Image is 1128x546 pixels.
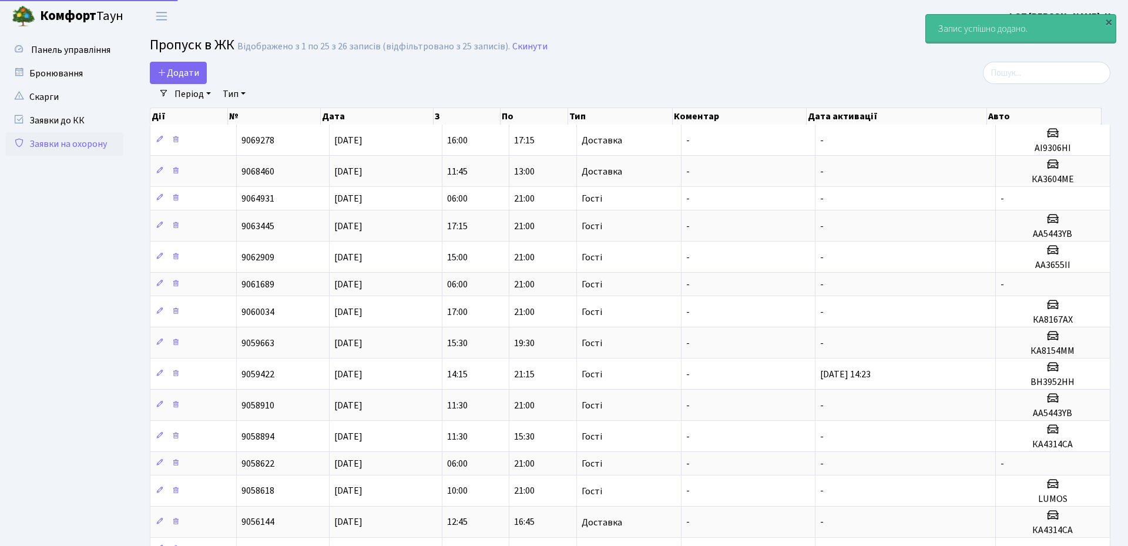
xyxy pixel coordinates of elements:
span: - [686,134,690,147]
span: - [820,165,824,178]
h5: АА3655ІІ [1001,260,1105,271]
th: № [228,108,321,125]
span: 9064931 [241,192,274,205]
a: Заявки на охорону [6,132,123,156]
span: Гості [582,401,602,410]
h5: ВН3952НН [1001,377,1105,388]
th: Авто [987,108,1102,125]
th: Дата [321,108,434,125]
th: Тип [568,108,673,125]
input: Пошук... [983,62,1110,84]
span: Доставка [582,518,622,527]
span: 19:30 [514,337,535,350]
span: - [686,516,690,529]
span: 15:00 [447,251,468,264]
span: [DATE] [334,368,362,381]
span: 17:15 [447,220,468,233]
b: Комфорт [40,6,96,25]
span: [DATE] [334,192,362,205]
span: 21:00 [514,278,535,291]
a: Скинути [512,41,548,52]
span: - [820,306,824,319]
span: [DATE] [334,134,362,147]
span: 11:45 [447,165,468,178]
a: Тип [218,84,250,104]
span: Гості [582,487,602,496]
span: - [686,192,690,205]
span: [DATE] [334,251,362,264]
h5: КА4314СА [1001,525,1105,536]
a: Бронювання [6,62,123,85]
span: [DATE] [334,430,362,443]
span: - [686,485,690,498]
a: Заявки до КК [6,109,123,132]
span: - [686,368,690,381]
span: [DATE] [334,165,362,178]
span: [DATE] [334,337,362,350]
span: Доставка [582,167,622,176]
span: 9056144 [241,516,274,529]
th: З [434,108,501,125]
span: - [820,430,824,443]
span: Гості [582,280,602,289]
span: - [1001,278,1004,291]
span: 9058910 [241,399,274,412]
span: 9062909 [241,251,274,264]
span: Гості [582,339,602,348]
button: Переключити навігацію [147,6,176,26]
span: [DATE] [334,306,362,319]
span: 9058618 [241,485,274,498]
span: Доставка [582,136,622,145]
span: Гості [582,253,602,262]
h5: КА4314СА [1001,439,1105,450]
span: 21:00 [514,220,535,233]
a: Додати [150,62,207,84]
span: - [820,192,824,205]
span: - [820,457,824,470]
span: 21:15 [514,368,535,381]
div: × [1103,16,1114,28]
span: 12:45 [447,516,468,529]
a: ФОП [PERSON_NAME]. Н. [1007,9,1114,24]
span: - [686,337,690,350]
span: 9068460 [241,165,274,178]
span: 16:45 [514,516,535,529]
span: - [820,134,824,147]
h5: АА5443YB [1001,408,1105,419]
span: 9058894 [241,430,274,443]
span: 17:00 [447,306,468,319]
span: 21:00 [514,457,535,470]
span: 21:00 [514,485,535,498]
span: 21:00 [514,399,535,412]
span: 9059422 [241,368,274,381]
span: - [820,485,824,498]
span: - [686,165,690,178]
span: Таун [40,6,123,26]
span: 9061689 [241,278,274,291]
span: - [686,251,690,264]
span: - [820,399,824,412]
span: 06:00 [447,278,468,291]
span: [DATE] [334,485,362,498]
h5: КА3604МЕ [1001,174,1105,185]
span: [DATE] [334,399,362,412]
div: Відображено з 1 по 25 з 26 записів (відфільтровано з 25 записів). [237,41,510,52]
span: - [686,430,690,443]
h5: КА8154ММ [1001,346,1105,357]
span: - [1001,192,1004,205]
span: 11:30 [447,399,468,412]
span: [DATE] [334,457,362,470]
span: 21:00 [514,306,535,319]
img: logo.png [12,5,35,28]
span: Панель управління [31,43,110,56]
span: Додати [157,66,199,79]
h5: АА5443YB [1001,229,1105,240]
span: Гості [582,459,602,468]
span: Гості [582,222,602,231]
h5: КА8167АХ [1001,314,1105,326]
a: Скарги [6,85,123,109]
span: 15:30 [447,337,468,350]
b: ФОП [PERSON_NAME]. Н. [1007,10,1114,23]
span: 11:30 [447,430,468,443]
span: - [820,337,824,350]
